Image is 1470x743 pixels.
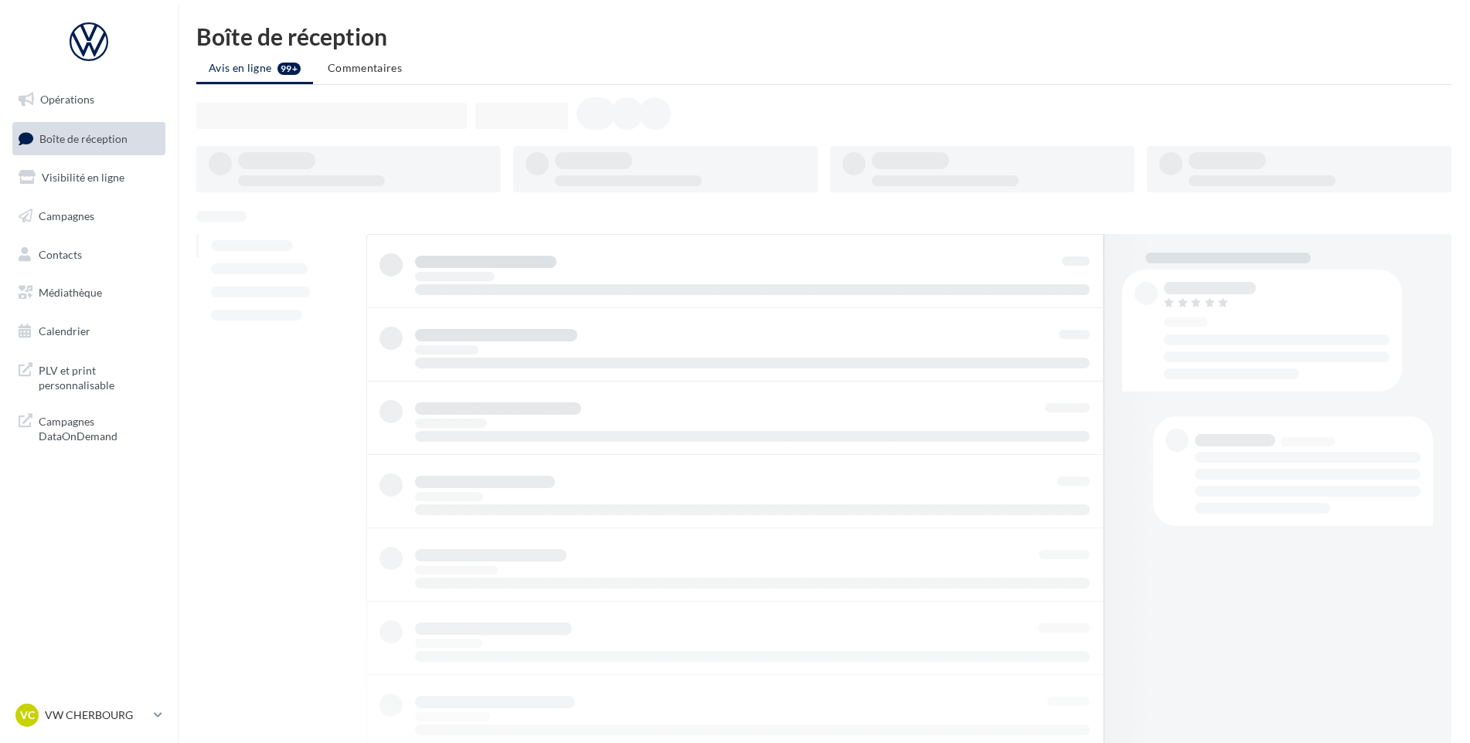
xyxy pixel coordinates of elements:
[9,354,168,399] a: PLV et print personnalisable
[39,286,102,299] span: Médiathèque
[39,131,128,144] span: Boîte de réception
[40,93,94,106] span: Opérations
[39,324,90,338] span: Calendrier
[39,247,82,260] span: Contacts
[42,171,124,184] span: Visibilité en ligne
[9,122,168,155] a: Boîte de réception
[328,61,402,74] span: Commentaires
[9,83,168,116] a: Opérations
[9,405,168,450] a: Campagnes DataOnDemand
[9,277,168,309] a: Médiathèque
[9,315,168,348] a: Calendrier
[9,239,168,271] a: Contacts
[196,25,1451,48] div: Boîte de réception
[9,200,168,232] a: Campagnes
[9,161,168,194] a: Visibilité en ligne
[20,707,35,723] span: VC
[39,209,94,222] span: Campagnes
[39,411,159,444] span: Campagnes DataOnDemand
[45,707,148,723] p: VW CHERBOURG
[39,360,159,393] span: PLV et print personnalisable
[12,701,165,730] a: VC VW CHERBOURG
